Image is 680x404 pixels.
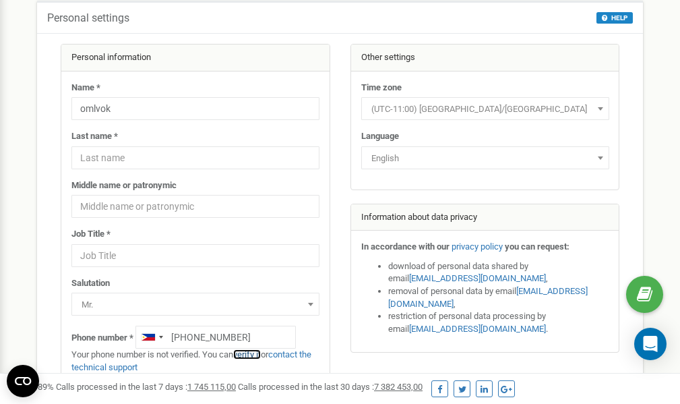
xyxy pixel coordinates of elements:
[596,12,633,24] button: HELP
[71,97,319,120] input: Name
[71,277,110,290] label: Salutation
[71,244,319,267] input: Job Title
[361,97,609,120] span: (UTC-11:00) Pacific/Midway
[238,382,423,392] span: Calls processed in the last 30 days :
[56,382,236,392] span: Calls processed in the last 7 days :
[71,195,319,218] input: Middle name or patronymic
[71,349,311,372] a: contact the technical support
[361,130,399,143] label: Language
[374,382,423,392] u: 7 382 453,00
[366,149,605,168] span: English
[361,82,402,94] label: Time zone
[388,310,609,335] li: restriction of personal data processing by email .
[388,286,588,309] a: [EMAIL_ADDRESS][DOMAIN_NAME]
[47,12,129,24] h5: Personal settings
[361,241,450,252] strong: In accordance with our
[351,204,619,231] div: Information about data privacy
[361,146,609,169] span: English
[233,349,261,359] a: verify it
[71,349,319,374] p: Your phone number is not verified. You can or
[634,328,667,360] div: Open Intercom Messenger
[61,45,330,71] div: Personal information
[409,324,546,334] a: [EMAIL_ADDRESS][DOMAIN_NAME]
[71,332,133,345] label: Phone number *
[388,260,609,285] li: download of personal data shared by email ,
[366,100,605,119] span: (UTC-11:00) Pacific/Midway
[71,146,319,169] input: Last name
[71,228,111,241] label: Job Title *
[136,326,167,348] div: Telephone country code
[505,241,569,252] strong: you can request:
[409,273,546,283] a: [EMAIL_ADDRESS][DOMAIN_NAME]
[452,241,503,252] a: privacy policy
[71,82,100,94] label: Name *
[388,285,609,310] li: removal of personal data by email ,
[71,179,177,192] label: Middle name or patronymic
[187,382,236,392] u: 1 745 115,00
[7,365,39,397] button: Open CMP widget
[71,130,118,143] label: Last name *
[76,295,315,314] span: Mr.
[71,293,319,316] span: Mr.
[135,326,296,349] input: +1-800-555-55-55
[351,45,619,71] div: Other settings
